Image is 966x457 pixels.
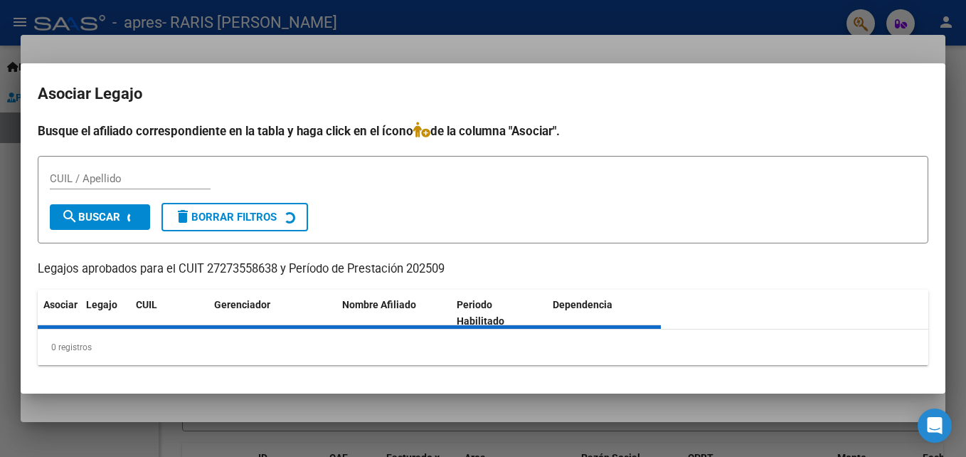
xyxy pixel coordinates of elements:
[342,299,416,310] span: Nombre Afiliado
[61,211,120,224] span: Buscar
[86,299,117,310] span: Legajo
[451,290,547,337] datatable-header-cell: Periodo Habilitado
[336,290,451,337] datatable-header-cell: Nombre Afiliado
[553,299,612,310] span: Dependencia
[214,299,270,310] span: Gerenciador
[208,290,336,337] datatable-header-cell: Gerenciador
[174,211,277,224] span: Borrar Filtros
[50,204,150,230] button: Buscar
[61,208,78,225] mat-icon: search
[174,208,191,225] mat-icon: delete
[38,290,80,337] datatable-header-cell: Asociar
[130,290,208,337] datatable-header-cell: CUIL
[38,80,928,107] h2: Asociar Legajo
[161,203,308,231] button: Borrar Filtros
[547,290,662,337] datatable-header-cell: Dependencia
[80,290,130,337] datatable-header-cell: Legajo
[38,122,928,140] h4: Busque el afiliado correspondiente en la tabla y haga click en el ícono de la columna "Asociar".
[43,299,78,310] span: Asociar
[136,299,157,310] span: CUIL
[457,299,504,327] span: Periodo Habilitado
[918,409,952,443] div: Open Intercom Messenger
[38,330,928,365] div: 0 registros
[38,261,928,278] p: Legajos aprobados para el CUIT 27273558638 y Período de Prestación 202509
